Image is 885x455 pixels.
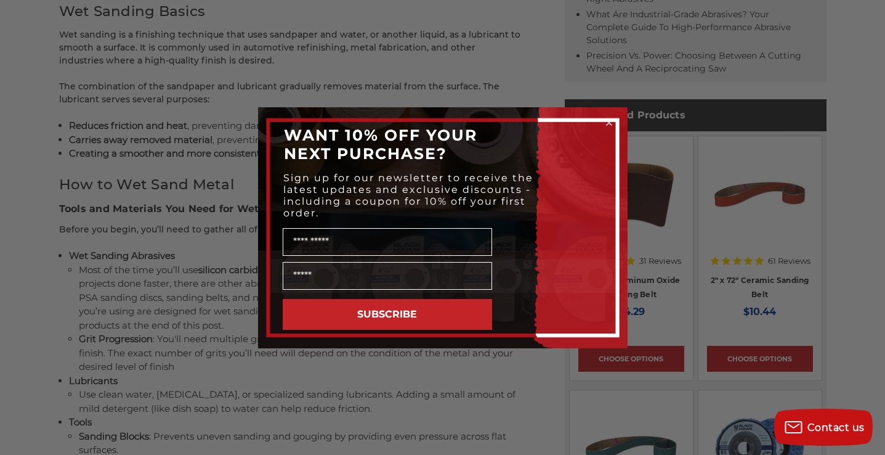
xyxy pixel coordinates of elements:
[283,172,533,219] span: Sign up for our newsletter to receive the latest updates and exclusive discounts - including a co...
[284,126,477,163] span: WANT 10% OFF YOUR NEXT PURCHASE?
[807,422,865,433] span: Contact us
[283,299,492,330] button: SUBSCRIBE
[774,409,873,446] button: Contact us
[603,117,615,129] button: Close dialog
[283,262,492,290] input: Email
